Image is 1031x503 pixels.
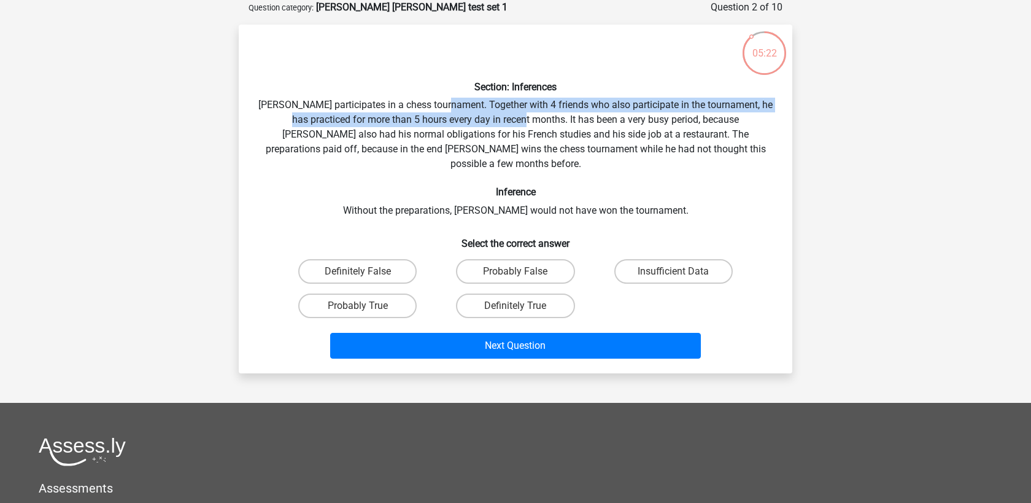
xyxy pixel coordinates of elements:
img: Assessly logo [39,437,126,466]
h6: Inference [258,186,773,198]
h5: Assessments [39,481,992,496]
h6: Select the correct answer [258,228,773,249]
div: 05:22 [741,30,787,61]
label: Definitely False [298,259,417,284]
div: [PERSON_NAME] participates in a chess tournament. Together with 4 friends who also participate in... [244,34,787,364]
strong: [PERSON_NAME] [PERSON_NAME] test set 1 [316,1,508,13]
label: Probably True [298,294,417,318]
small: Question category: [249,3,314,12]
label: Insufficient Data [614,259,733,284]
label: Probably False [456,259,574,284]
h6: Section: Inferences [258,81,773,93]
button: Next Question [330,333,701,359]
label: Definitely True [456,294,574,318]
